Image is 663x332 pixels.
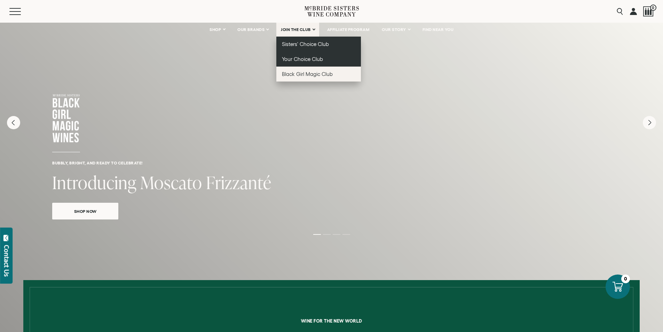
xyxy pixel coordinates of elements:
h6: Wine for the new world [77,318,585,323]
li: Page dot 4 [342,234,350,235]
span: Introducing [52,170,136,194]
span: JOIN THE CLUB [281,27,311,32]
a: Sisters' Choice Club [276,37,361,52]
div: 0 [621,275,630,283]
a: FIND NEAR YOU [418,23,458,37]
span: OUR BRANDS [237,27,265,32]
a: AFFILIATE PROGRAM [323,23,374,37]
a: Black Girl Magic Club [276,67,361,82]
span: Black Girl Magic Club [282,71,333,77]
span: Moscato [140,170,202,194]
a: JOIN THE CLUB [276,23,319,37]
span: Your Choice Club [282,56,323,62]
h6: Bubbly, bright, and ready to celebrate! [52,161,611,165]
div: Contact Us [3,245,10,277]
span: Frizzanté [206,170,271,194]
li: Page dot 1 [313,234,321,235]
a: OUR STORY [377,23,415,37]
button: Next [643,116,656,129]
span: FIND NEAR YOU [423,27,454,32]
span: OUR STORY [382,27,406,32]
span: Sisters' Choice Club [282,41,329,47]
span: SHOP [210,27,221,32]
span: AFFILIATE PROGRAM [327,27,370,32]
a: SHOP [205,23,229,37]
span: Shop Now [62,207,109,215]
a: Your Choice Club [276,52,361,67]
span: 0 [650,5,656,11]
li: Page dot 2 [323,234,331,235]
button: Mobile Menu Trigger [9,8,34,15]
a: Shop Now [52,203,118,219]
li: Page dot 3 [333,234,340,235]
button: Previous [7,116,20,129]
a: OUR BRANDS [233,23,273,37]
